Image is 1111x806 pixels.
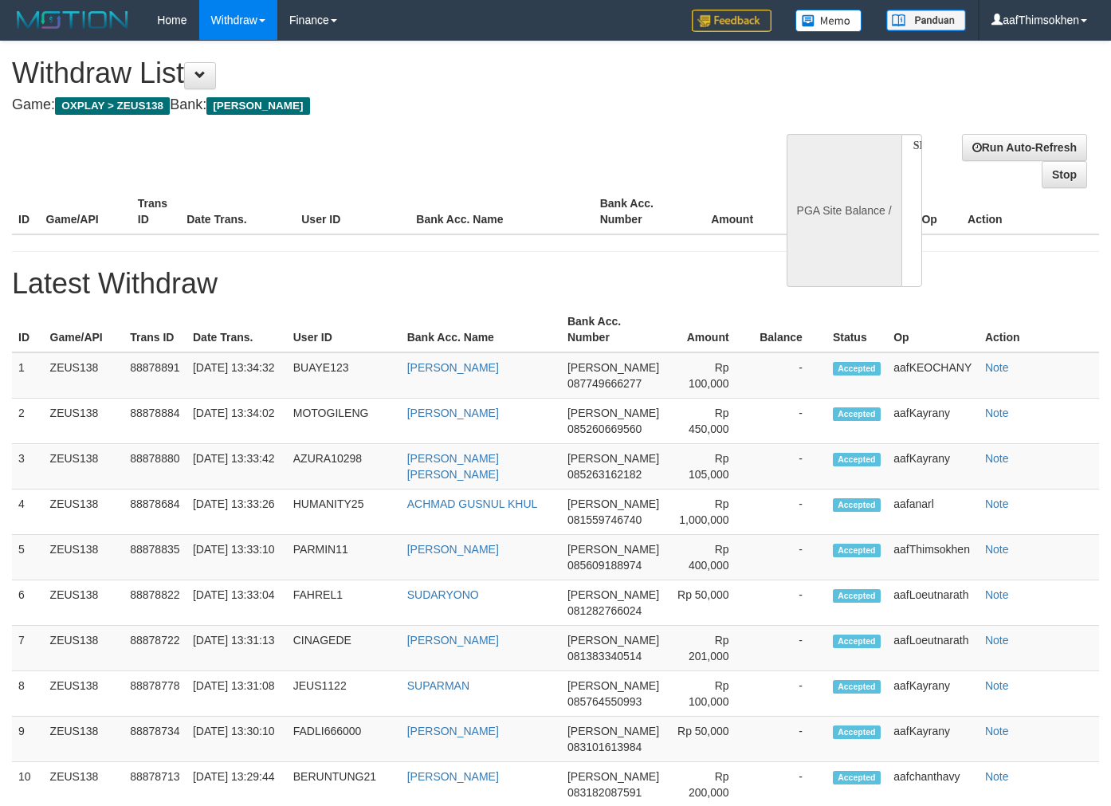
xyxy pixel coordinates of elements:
[407,407,499,419] a: [PERSON_NAME]
[567,559,642,572] span: 085609188974
[567,604,642,617] span: 081282766024
[410,189,593,234] th: Bank Acc. Name
[206,97,309,115] span: [PERSON_NAME]
[833,589,881,603] span: Accepted
[833,680,881,694] span: Accepted
[567,770,659,783] span: [PERSON_NAME]
[124,671,186,717] td: 88878778
[295,189,410,234] th: User ID
[12,352,44,399] td: 1
[887,535,979,580] td: aafThimsokhen
[887,717,979,762] td: aafKayrany
[407,361,499,374] a: [PERSON_NAME]
[833,407,881,421] span: Accepted
[887,489,979,535] td: aafanarl
[12,307,44,352] th: ID
[753,307,826,352] th: Balance
[753,444,826,489] td: -
[180,189,295,234] th: Date Trans.
[124,535,186,580] td: 88878835
[124,580,186,626] td: 88878822
[985,770,1009,783] a: Note
[186,444,287,489] td: [DATE] 13:33:42
[567,741,642,753] span: 083101613984
[124,307,186,352] th: Trans ID
[753,399,826,444] td: -
[407,497,538,510] a: ACHMAD GUSNUL KHUL
[833,362,881,375] span: Accepted
[887,444,979,489] td: aafKayrany
[985,361,1009,374] a: Note
[44,352,124,399] td: ZEUS138
[753,626,826,671] td: -
[186,399,287,444] td: [DATE] 13:34:02
[12,57,724,89] h1: Withdraw List
[567,725,659,737] span: [PERSON_NAME]
[915,189,961,234] th: Op
[567,377,642,390] span: 087749666277
[887,352,979,399] td: aafKEOCHANY
[833,635,881,648] span: Accepted
[886,10,966,31] img: panduan.png
[287,717,401,762] td: FADLI666000
[407,770,499,783] a: [PERSON_NAME]
[985,679,1009,692] a: Note
[692,10,771,32] img: Feedback.jpg
[401,307,561,352] th: Bank Acc. Name
[12,268,1099,300] h1: Latest Withdraw
[833,771,881,784] span: Accepted
[44,717,124,762] td: ZEUS138
[567,634,659,647] span: [PERSON_NAME]
[186,626,287,671] td: [DATE] 13:31:13
[753,671,826,717] td: -
[567,468,642,481] span: 085263162182
[567,361,659,374] span: [PERSON_NAME]
[887,307,979,352] th: Op
[887,580,979,626] td: aafLoeutnarath
[666,717,753,762] td: Rp 50,000
[124,626,186,671] td: 88878722
[979,307,1099,352] th: Action
[287,580,401,626] td: FAHREL1
[186,717,287,762] td: [DATE] 13:30:10
[407,634,499,647] a: [PERSON_NAME]
[186,352,287,399] td: [DATE] 13:34:32
[44,489,124,535] td: ZEUS138
[55,97,170,115] span: OXPLAY > ZEUS138
[287,626,401,671] td: CINAGEDE
[12,189,40,234] th: ID
[407,588,479,601] a: SUDARYONO
[186,580,287,626] td: [DATE] 13:33:04
[12,626,44,671] td: 7
[407,452,499,481] a: [PERSON_NAME] [PERSON_NAME]
[666,399,753,444] td: Rp 450,000
[44,399,124,444] td: ZEUS138
[124,489,186,535] td: 88878684
[985,497,1009,510] a: Note
[12,444,44,489] td: 3
[833,725,881,739] span: Accepted
[407,543,499,556] a: [PERSON_NAME]
[887,626,979,671] td: aafLoeutnarath
[666,535,753,580] td: Rp 400,000
[186,489,287,535] td: [DATE] 13:33:26
[567,695,642,708] span: 085764550993
[12,580,44,626] td: 6
[666,307,753,352] th: Amount
[795,10,862,32] img: Button%20Memo.svg
[666,352,753,399] td: Rp 100,000
[567,679,659,692] span: [PERSON_NAME]
[567,588,659,601] span: [PERSON_NAME]
[567,786,642,799] span: 083182087591
[962,134,1087,161] a: Run Auto-Refresh
[40,189,132,234] th: Game/API
[44,307,124,352] th: Game/API
[124,352,186,399] td: 88878891
[833,453,881,466] span: Accepted
[287,489,401,535] td: HUMANITY25
[407,725,499,737] a: [PERSON_NAME]
[132,189,180,234] th: Trans ID
[567,407,659,419] span: [PERSON_NAME]
[287,399,401,444] td: MOTOGILENG
[567,650,642,662] span: 081383340514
